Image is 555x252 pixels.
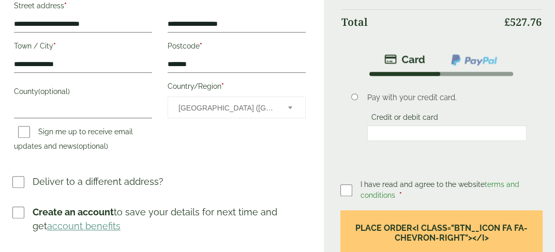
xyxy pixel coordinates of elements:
abbr: required [53,42,56,50]
label: Town / City [14,39,152,56]
span: (optional) [38,87,70,96]
img: ppcp-gateway.png [450,53,498,67]
span: £ [504,15,510,29]
label: County [14,84,152,102]
label: Postcode [168,39,306,56]
img: stripe.png [384,53,425,66]
strong: Create an account [33,207,114,217]
span: (optional) [77,142,108,150]
bdi: 527.76 [504,15,542,29]
label: Country/Region [168,79,306,97]
label: Sign me up to receive email updates and news [14,128,133,153]
p: Deliver to a different address? [33,175,163,188]
a: terms and conditions [361,180,519,199]
span: Country/Region [168,97,306,118]
th: Total [341,9,497,35]
input: Sign me up to receive email updates and news(optional) [18,126,30,138]
iframe: Secure card payment input frame [370,129,524,138]
abbr: required [221,82,224,90]
p: to save your details for next time and get [33,205,307,233]
label: Credit or debit card [367,113,442,124]
span: I have read and agree to the website [361,180,519,199]
abbr: required [64,2,67,10]
a: account benefits [47,220,121,231]
span: United Kingdom (UK) [178,97,274,119]
abbr: required [200,42,202,50]
p: Pay with your credit card. [367,92,527,103]
abbr: required [399,191,402,199]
